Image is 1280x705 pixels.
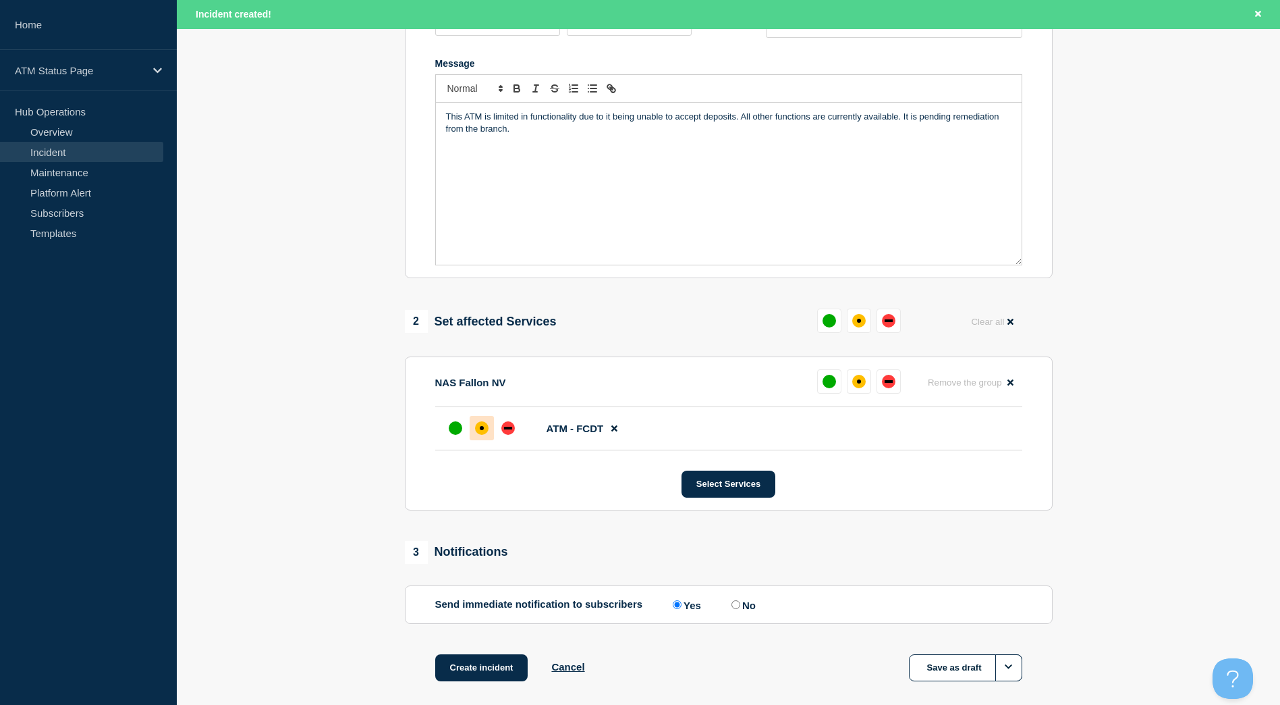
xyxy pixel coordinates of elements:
[669,598,701,611] label: Yes
[852,314,866,328] div: affected
[928,377,1002,388] span: Remove the group
[405,310,428,333] span: 2
[681,471,775,498] button: Select Services
[435,377,506,388] p: NAS Fallon NV
[823,314,836,328] div: up
[920,369,1022,396] button: Remove the group
[1213,658,1253,699] iframe: Help Scout Beacon - Open
[435,598,1022,611] div: Send immediate notification to subscribers
[501,421,515,435] div: down
[876,309,901,333] button: down
[435,654,528,681] button: Create incident
[847,309,871,333] button: affected
[882,375,895,388] div: down
[547,423,604,434] span: ATM - FCDT
[823,375,836,388] div: up
[876,369,901,394] button: down
[852,375,866,388] div: affected
[475,421,489,435] div: affected
[405,310,557,333] div: Set affected Services
[847,369,871,394] button: affected
[435,58,1022,69] div: Message
[15,65,144,76] p: ATM Status Page
[673,600,681,609] input: Yes
[435,598,643,611] p: Send immediate notification to subscribers
[405,541,428,564] span: 3
[882,314,895,328] div: down
[526,80,545,97] button: Toggle italic text
[405,541,508,564] div: Notifications
[507,80,526,97] button: Toggle bold text
[545,80,564,97] button: Toggle strikethrough text
[909,654,1022,681] button: Save as draft
[995,654,1022,681] button: Options
[602,80,621,97] button: Toggle link
[817,369,841,394] button: up
[1250,7,1267,22] button: Close banner
[449,421,462,435] div: up
[551,661,584,673] button: Cancel
[446,111,1011,136] p: This ATM is limited in functionality due to it being unable to accept deposits. All other functio...
[564,80,583,97] button: Toggle ordered list
[583,80,602,97] button: Toggle bulleted list
[728,598,756,611] label: No
[441,80,507,97] span: Font size
[436,103,1022,265] div: Message
[817,309,841,333] button: up
[196,9,271,20] span: Incident created!
[731,600,740,609] input: No
[963,309,1022,335] button: Clear all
